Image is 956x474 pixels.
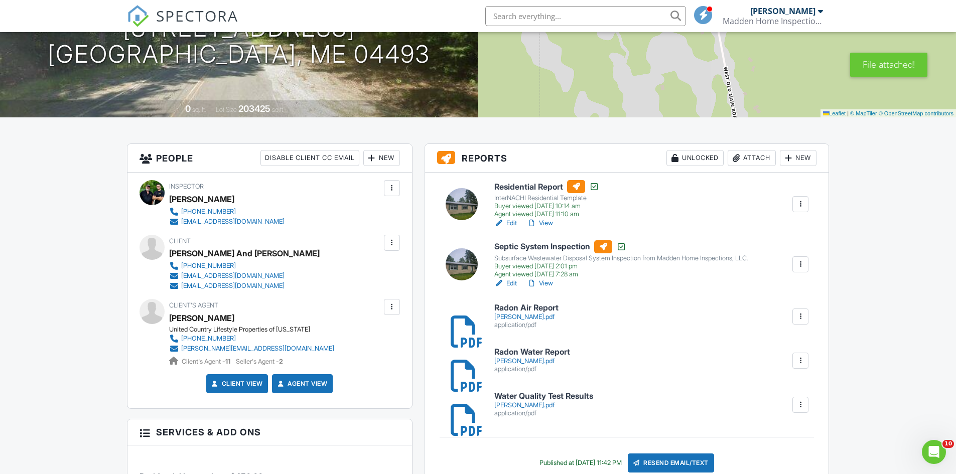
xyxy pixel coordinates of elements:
span: Inspector [169,183,204,190]
span: | [847,110,849,116]
div: 203425 [238,103,270,114]
h1: [STREET_ADDRESS] [GEOGRAPHIC_DATA], ME 04493 [48,15,430,68]
strong: 11 [225,358,230,365]
div: [PERSON_NAME] [750,6,815,16]
a: Agent View [276,379,327,389]
h6: Residential Report [494,180,599,193]
div: Buyer viewed [DATE] 2:01 pm [494,262,748,270]
div: Resend Email/Text [628,453,714,472]
div: [EMAIL_ADDRESS][DOMAIN_NAME] [181,218,285,226]
a: Radon Water Report [PERSON_NAME].pdf application/pdf [494,348,570,373]
span: Client [169,237,191,245]
a: View [527,278,553,288]
a: Septic System Inspection Subsurface Wastewater Disposal System Inspection from Madden Home Inspec... [494,240,748,278]
a: Leaflet [823,110,846,116]
span: Seller's Agent - [236,358,283,365]
a: [PHONE_NUMBER] [169,334,334,344]
div: Attach [728,150,776,166]
a: [PERSON_NAME] [169,310,234,326]
span: Client's Agent - [182,358,232,365]
a: [PHONE_NUMBER] [169,207,285,217]
span: sq.ft. [272,106,285,113]
h6: Radon Water Report [494,348,570,357]
div: Agent viewed [DATE] 7:28 am [494,270,748,278]
a: SPECTORA [127,14,238,35]
div: [PHONE_NUMBER] [181,208,236,216]
a: [PERSON_NAME][EMAIL_ADDRESS][DOMAIN_NAME] [169,344,334,354]
div: [PHONE_NUMBER] [181,262,236,270]
iframe: Intercom live chat [922,440,946,464]
div: [PERSON_NAME] And [PERSON_NAME] [169,246,320,261]
div: New [363,150,400,166]
div: Subsurface Wastewater Disposal System Inspection from Madden Home Inspections, LLC. [494,254,748,262]
div: [PERSON_NAME].pdf [494,401,593,409]
a: [PHONE_NUMBER] [169,261,312,271]
div: New [780,150,816,166]
div: Agent viewed [DATE] 11:10 am [494,210,599,218]
div: File attached! [850,53,927,77]
div: Published at [DATE] 11:42 PM [539,459,622,467]
div: application/pdf [494,365,570,373]
div: [PERSON_NAME].pdf [494,357,570,365]
a: © MapTiler [850,110,877,116]
div: application/pdf [494,321,559,329]
span: sq. ft. [192,106,206,113]
div: Buyer viewed [DATE] 10:14 am [494,202,599,210]
h6: Radon Air Report [494,303,559,312]
h3: Services & Add ons [127,419,412,445]
a: Edit [494,218,517,228]
a: [EMAIL_ADDRESS][DOMAIN_NAME] [169,271,312,281]
h3: People [127,144,412,173]
div: [EMAIL_ADDRESS][DOMAIN_NAME] [181,282,285,290]
a: Edit [494,278,517,288]
div: application/pdf [494,409,593,417]
a: Client View [210,379,263,389]
h3: Reports [425,144,829,173]
a: Radon Air Report [PERSON_NAME].pdf application/pdf [494,303,559,329]
span: SPECTORA [156,5,238,26]
div: Unlocked [666,150,724,166]
h6: Water Quality Test Results [494,392,593,401]
div: [PERSON_NAME] [169,192,234,207]
a: Residential Report InterNACHI Residential Template Buyer viewed [DATE] 10:14 am Agent viewed [DAT... [494,180,599,218]
strong: 2 [279,358,283,365]
span: Lot Size [216,106,237,113]
a: View [527,218,553,228]
div: 0 [185,103,191,114]
a: © OpenStreetMap contributors [879,110,953,116]
div: InterNACHI Residential Template [494,194,599,202]
div: Disable Client CC Email [260,150,359,166]
div: [PERSON_NAME][EMAIL_ADDRESS][DOMAIN_NAME] [181,345,334,353]
span: 10 [942,440,954,448]
h6: Septic System Inspection [494,240,748,253]
span: Client's Agent [169,301,218,309]
img: The Best Home Inspection Software - Spectora [127,5,149,27]
div: [PHONE_NUMBER] [181,335,236,343]
div: Madden Home Inspections [723,16,823,26]
a: [EMAIL_ADDRESS][DOMAIN_NAME] [169,217,285,227]
input: Search everything... [485,6,686,26]
a: Water Quality Test Results [PERSON_NAME].pdf application/pdf [494,392,593,417]
div: [PERSON_NAME].pdf [494,313,559,321]
a: [EMAIL_ADDRESS][DOMAIN_NAME] [169,281,312,291]
div: United Country Lifestyle Properties of [US_STATE] [169,326,342,334]
div: [EMAIL_ADDRESS][DOMAIN_NAME] [181,272,285,280]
